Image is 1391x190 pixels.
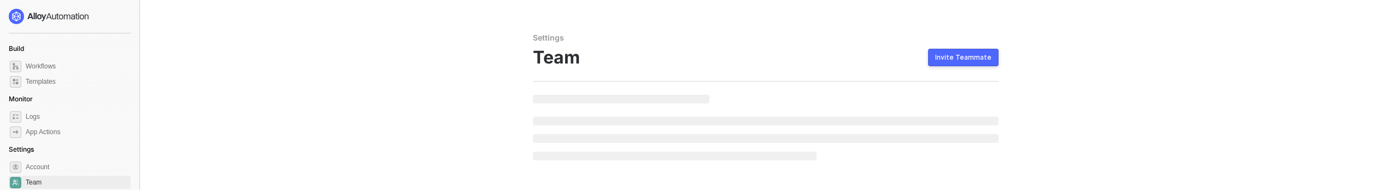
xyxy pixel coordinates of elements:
[10,126,21,138] span: icon-app-actions
[9,145,34,153] span: Settings
[9,44,24,53] span: Build
[10,76,21,88] span: marketplace
[533,47,580,68] span: Team
[10,111,21,123] span: icon-logs
[9,95,33,103] span: Monitor
[935,53,991,62] div: Invite Teammate
[26,176,128,189] span: Team
[26,60,128,73] span: Workflows
[10,61,21,72] span: dashboard
[10,177,21,188] span: team
[533,33,999,43] div: Settings
[10,162,21,173] span: settings
[9,9,90,24] img: logo
[9,9,131,24] a: logo
[26,128,60,137] div: App Actions
[26,75,128,88] span: Templates
[26,110,128,123] span: Logs
[26,160,128,174] span: Account
[928,49,999,66] button: Invite Teammate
